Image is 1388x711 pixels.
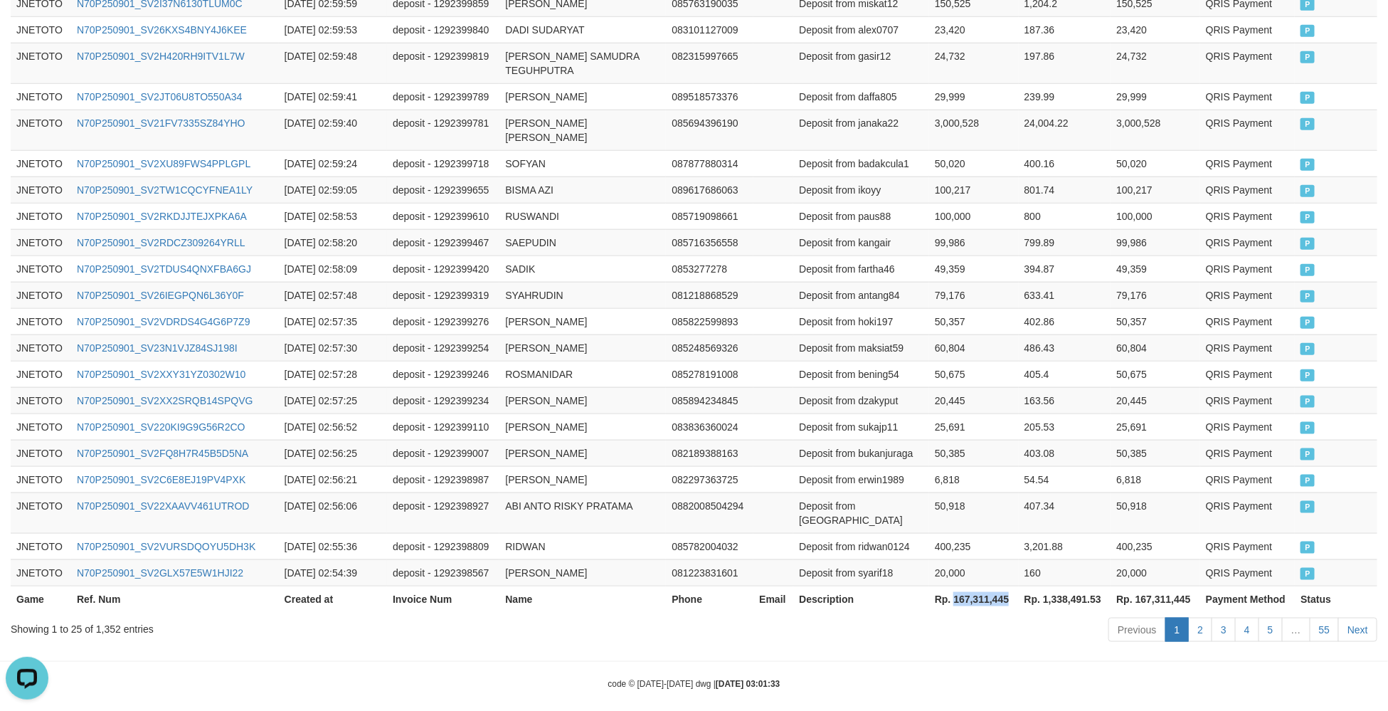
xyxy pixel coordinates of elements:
[279,110,387,150] td: [DATE] 02:59:40
[1200,533,1295,559] td: QRIS Payment
[929,83,1019,110] td: 29,999
[499,43,666,83] td: [PERSON_NAME] SAMUDRA TEGUHPUTRA
[666,177,753,203] td: 089617686063
[499,414,666,440] td: [PERSON_NAME]
[279,335,387,361] td: [DATE] 02:57:30
[279,414,387,440] td: [DATE] 02:56:52
[499,110,666,150] td: [PERSON_NAME] [PERSON_NAME]
[1200,177,1295,203] td: QRIS Payment
[1200,586,1295,612] th: Payment Method
[1111,414,1200,440] td: 25,691
[279,83,387,110] td: [DATE] 02:59:41
[11,387,71,414] td: JNETOTO
[387,282,499,308] td: deposit - 1292399319
[279,203,387,229] td: [DATE] 02:58:53
[929,177,1019,203] td: 100,217
[1300,118,1315,130] span: PAID
[929,493,1019,533] td: 50,918
[1300,290,1315,302] span: PAID
[793,177,929,203] td: Deposit from ikoyy
[1200,559,1295,586] td: QRIS Payment
[1111,110,1200,150] td: 3,000,528
[77,541,255,552] a: N70P250901_SV2VURSDQOYU5DH3K
[793,493,929,533] td: Deposit from [GEOGRAPHIC_DATA]
[1282,618,1310,642] a: …
[77,184,253,196] a: N70P250901_SV2TW1CQCYFNEA1LY
[1300,238,1315,250] span: PAID
[1111,256,1200,282] td: 49,359
[1300,475,1315,487] span: PAID
[387,203,499,229] td: deposit - 1292399610
[1300,448,1315,460] span: PAID
[279,586,387,612] th: Created at
[499,16,666,43] td: DADI SUDARYAT
[1200,308,1295,335] td: QRIS Payment
[666,110,753,150] td: 085694396190
[666,256,753,282] td: 0853277278
[716,679,780,689] strong: [DATE] 03:01:33
[387,335,499,361] td: deposit - 1292399254
[1300,317,1315,329] span: PAID
[929,229,1019,256] td: 99,986
[793,308,929,335] td: Deposit from hoki197
[666,83,753,110] td: 089518573376
[499,256,666,282] td: SADIK
[929,335,1019,361] td: 60,804
[666,150,753,177] td: 087877880314
[77,421,245,433] a: N70P250901_SV220KI9G9G56R2CO
[1019,177,1111,203] td: 801.74
[279,256,387,282] td: [DATE] 02:58:09
[666,586,753,612] th: Phone
[753,586,793,612] th: Email
[11,256,71,282] td: JNETOTO
[1200,110,1295,150] td: QRIS Payment
[1300,264,1315,276] span: PAID
[1019,256,1111,282] td: 394.87
[11,616,568,636] div: Showing 1 to 25 of 1,352 entries
[499,177,666,203] td: BISMA AZI
[11,440,71,466] td: JNETOTO
[387,150,499,177] td: deposit - 1292399718
[77,290,244,301] a: N70P250901_SV26IEGPQN6L36Y0F
[1200,203,1295,229] td: QRIS Payment
[1019,150,1111,177] td: 400.16
[11,308,71,335] td: JNETOTO
[1200,229,1295,256] td: QRIS Payment
[1300,568,1315,580] span: PAID
[499,440,666,466] td: [PERSON_NAME]
[1300,92,1315,104] span: PAID
[1019,16,1111,43] td: 187.36
[1019,83,1111,110] td: 239.99
[499,308,666,335] td: [PERSON_NAME]
[1200,150,1295,177] td: QRIS Payment
[793,150,929,177] td: Deposit from badakcula1
[1019,466,1111,493] td: 54.54
[1019,203,1111,229] td: 800
[929,150,1019,177] td: 50,020
[666,533,753,559] td: 085782004032
[1019,559,1111,586] td: 160
[1111,493,1200,533] td: 50,918
[929,559,1019,586] td: 20,000
[11,83,71,110] td: JNETOTO
[279,440,387,466] td: [DATE] 02:56:25
[666,466,753,493] td: 082297363725
[499,361,666,387] td: ROSMANIDAR
[11,229,71,256] td: JNETOTO
[1019,282,1111,308] td: 633.41
[279,308,387,335] td: [DATE] 02:57:35
[499,150,666,177] td: SOFYAN
[77,263,251,275] a: N70P250901_SV2TDUS4QNXFBA6GJ
[387,559,499,586] td: deposit - 1292398567
[929,586,1019,612] th: Rp. 167,311,445
[279,177,387,203] td: [DATE] 02:59:05
[11,466,71,493] td: JNETOTO
[1111,559,1200,586] td: 20,000
[11,16,71,43] td: JNETOTO
[1212,618,1236,642] a: 3
[929,440,1019,466] td: 50,385
[929,414,1019,440] td: 25,691
[1165,618,1190,642] a: 1
[11,150,71,177] td: JNETOTO
[666,229,753,256] td: 085716356558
